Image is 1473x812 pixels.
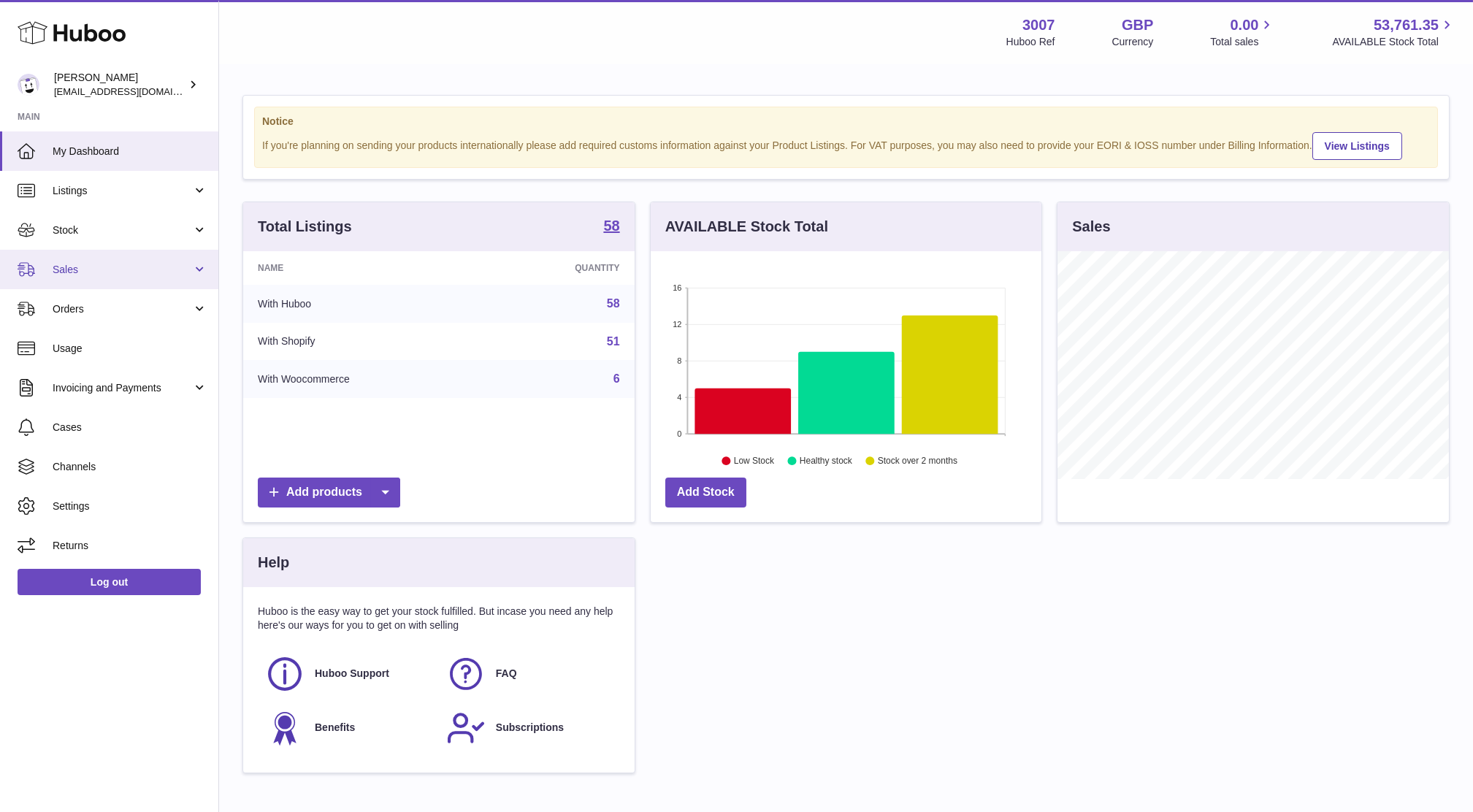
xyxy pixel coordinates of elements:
th: Quantity [486,251,634,285]
span: FAQ [496,667,517,681]
text: 4 [677,393,681,402]
span: Benefits [315,721,355,735]
span: Returns [53,539,207,553]
a: 0.00 Total sales [1210,15,1275,49]
text: Low Stock [734,456,775,467]
span: Invoicing and Payments [53,381,192,395]
td: With Huboo [243,285,486,323]
span: My Dashboard [53,145,207,158]
a: 51 [607,335,620,348]
td: With Shopify [243,323,486,361]
a: Subscriptions [446,708,613,748]
span: Sales [53,263,192,277]
span: Stock [53,223,192,237]
span: AVAILABLE Stock Total [1332,35,1455,49]
a: Huboo Support [265,654,432,694]
th: Name [243,251,486,285]
span: Total sales [1210,35,1275,49]
span: Usage [53,342,207,356]
span: Cases [53,421,207,434]
span: Listings [53,184,192,198]
div: [PERSON_NAME] [54,71,185,99]
a: View Listings [1312,132,1402,160]
text: 16 [673,283,681,292]
a: Add products [258,478,400,507]
h3: AVAILABLE Stock Total [665,217,828,237]
text: 0 [677,429,681,438]
h3: Help [258,553,289,572]
text: Healthy stock [800,456,853,467]
a: 58 [607,297,620,310]
h3: Total Listings [258,217,352,237]
text: 12 [673,320,681,329]
span: [EMAIL_ADDRESS][DOMAIN_NAME] [54,85,215,97]
a: FAQ [446,654,613,694]
span: Settings [53,499,207,513]
span: Huboo Support [315,667,389,681]
div: Currency [1112,35,1154,49]
img: bevmay@maysama.com [18,74,39,96]
text: Stock over 2 months [878,456,957,467]
strong: Notice [262,115,1430,129]
a: 58 [603,218,619,236]
div: If you're planning on sending your products internationally please add required customs informati... [262,130,1430,160]
span: 53,761.35 [1374,15,1439,35]
text: 8 [677,356,681,365]
td: With Woocommerce [243,360,486,398]
span: Orders [53,302,192,316]
strong: GBP [1122,15,1153,35]
strong: 58 [603,218,619,233]
a: 53,761.35 AVAILABLE Stock Total [1332,15,1455,49]
a: 6 [613,372,620,385]
a: Benefits [265,708,432,748]
div: Huboo Ref [1006,35,1055,49]
span: 0.00 [1231,15,1259,35]
h3: Sales [1072,217,1110,237]
a: Add Stock [665,478,746,507]
span: Channels [53,460,207,474]
span: Subscriptions [496,721,564,735]
p: Huboo is the easy way to get your stock fulfilled. But incase you need any help here's our ways f... [258,605,620,632]
a: Log out [18,569,201,595]
strong: 3007 [1022,15,1055,35]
